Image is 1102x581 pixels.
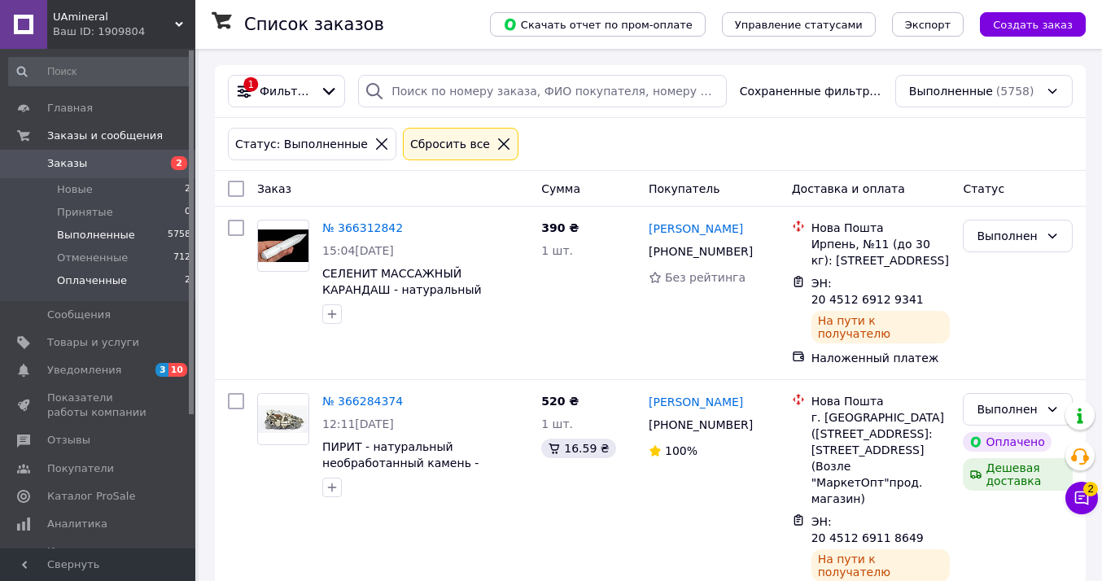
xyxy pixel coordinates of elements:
span: Принятые [57,205,113,220]
span: Выполненные [909,83,993,99]
span: Заказы и сообщения [47,129,163,143]
span: Главная [47,101,93,116]
span: ЭН: 20 4512 6911 8649 [811,515,924,544]
a: [PERSON_NAME] [649,221,743,237]
span: Инструменты вебмастера и SEO [47,544,151,574]
a: № 366312842 [322,221,403,234]
span: 1 шт. [541,417,573,430]
button: Скачать отчет по пром-оплате [490,12,706,37]
a: СЕЛЕНИТ МАССАЖНЫЙ КАРАНДАШ - натуральный камень [322,267,482,312]
div: [PHONE_NUMBER] [645,240,756,263]
span: 5758 [168,228,190,242]
span: Статус [963,182,1004,195]
span: Фильтры [260,83,313,99]
span: ЭН: 20 4512 6912 9341 [811,277,924,306]
span: Без рейтинга [665,271,746,284]
span: 3 [155,363,168,377]
div: Выполнен [977,227,1039,245]
span: 2 [171,156,187,170]
span: Отмененные [57,251,128,265]
span: (5758) [996,85,1034,98]
span: Создать заказ [993,19,1073,31]
div: Нова Пошта [811,393,951,409]
div: На пути к получателю [811,311,951,343]
div: [PHONE_NUMBER] [645,413,756,436]
div: Наложенный платеж [811,350,951,366]
a: ПИРИТ - натуральный необработанный камень - [GEOGRAPHIC_DATA] [322,440,479,486]
span: 1 шт. [541,244,573,257]
span: Новые [57,182,93,197]
span: Выполненные [57,228,135,242]
div: 16.59 ₴ [541,439,615,458]
button: Чат с покупателем2 [1065,482,1098,514]
span: Заказы [47,156,87,171]
button: Управление статусами [722,12,876,37]
span: Экспорт [905,19,951,31]
div: г. [GEOGRAPHIC_DATA] ([STREET_ADDRESS]: [STREET_ADDRESS] (Возле "МаркетОпт"прод. магазин) [811,409,951,507]
div: Сбросить все [407,135,493,153]
img: Фото товару [258,405,308,434]
span: UAmineral [53,10,175,24]
span: 10 [168,363,187,377]
span: 390 ₴ [541,221,579,234]
span: 712 [173,251,190,265]
a: Создать заказ [964,17,1086,30]
input: Поиск [8,57,192,86]
span: 520 ₴ [541,395,579,408]
div: Ирпень, №11 (до 30 кг): [STREET_ADDRESS] [811,236,951,269]
div: Ваш ID: 1909804 [53,24,195,39]
span: 2 [1083,482,1098,496]
div: Выполнен [977,400,1039,418]
span: 2 [185,182,190,197]
div: Статус: Выполненные [232,135,371,153]
span: Каталог ProSale [47,489,135,504]
button: Создать заказ [980,12,1086,37]
span: Сумма [541,182,580,195]
span: Скачать отчет по пром-оплате [503,17,693,32]
span: Показатели работы компании [47,391,151,420]
span: Покупатель [649,182,720,195]
span: Доставка и оплата [792,182,905,195]
h1: Список заказов [244,15,384,34]
span: 0 [185,205,190,220]
span: Уведомления [47,363,121,378]
span: Заказ [257,182,291,195]
div: Оплачено [963,432,1051,452]
span: Отзывы [47,433,90,448]
a: Фото товару [257,393,309,445]
span: 2 [185,273,190,288]
div: Дешевая доставка [963,458,1073,491]
span: 15:04[DATE] [322,244,394,257]
span: Покупатели [47,461,114,476]
span: Сохраненные фильтры: [740,83,882,99]
button: Экспорт [892,12,964,37]
a: [PERSON_NAME] [649,394,743,410]
div: Нова Пошта [811,220,951,236]
span: 12:11[DATE] [322,417,394,430]
span: Товары и услуги [47,335,139,350]
span: 100% [665,444,697,457]
img: Фото товару [258,229,308,262]
span: Сообщения [47,308,111,322]
a: № 366284374 [322,395,403,408]
span: Аналитика [47,517,107,531]
a: Фото товару [257,220,309,272]
input: Поиск по номеру заказа, ФИО покупателя, номеру телефона, Email, номеру накладной [358,75,726,107]
span: Оплаченные [57,273,127,288]
span: Управление статусами [735,19,863,31]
